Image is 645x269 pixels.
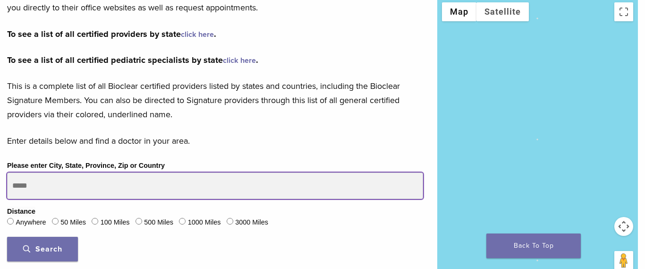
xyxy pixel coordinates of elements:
[7,207,35,217] legend: Distance
[614,2,633,21] button: Toggle fullscreen view
[486,234,581,258] a: Back To Top
[144,217,173,228] label: 500 Miles
[223,56,256,65] a: click here
[23,244,62,254] span: Search
[614,217,633,236] button: Map camera controls
[60,217,86,228] label: 50 Miles
[7,55,258,65] strong: To see a list of all certified pediatric specialists by state .
[7,237,78,261] button: Search
[476,2,529,21] button: Show satellite imagery
[7,29,216,39] strong: To see a list of all certified providers by state .
[188,217,221,228] label: 1000 Miles
[235,217,268,228] label: 3000 Miles
[7,134,423,148] p: Enter details below and find a doctor in your area.
[101,217,130,228] label: 100 Miles
[442,2,476,21] button: Show street map
[7,161,165,171] label: Please enter City, State, Province, Zip or Country
[181,30,214,39] a: click here
[7,79,423,121] p: This is a complete list of all Bioclear certified providers listed by states and countries, inclu...
[16,217,46,228] label: Anywhere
